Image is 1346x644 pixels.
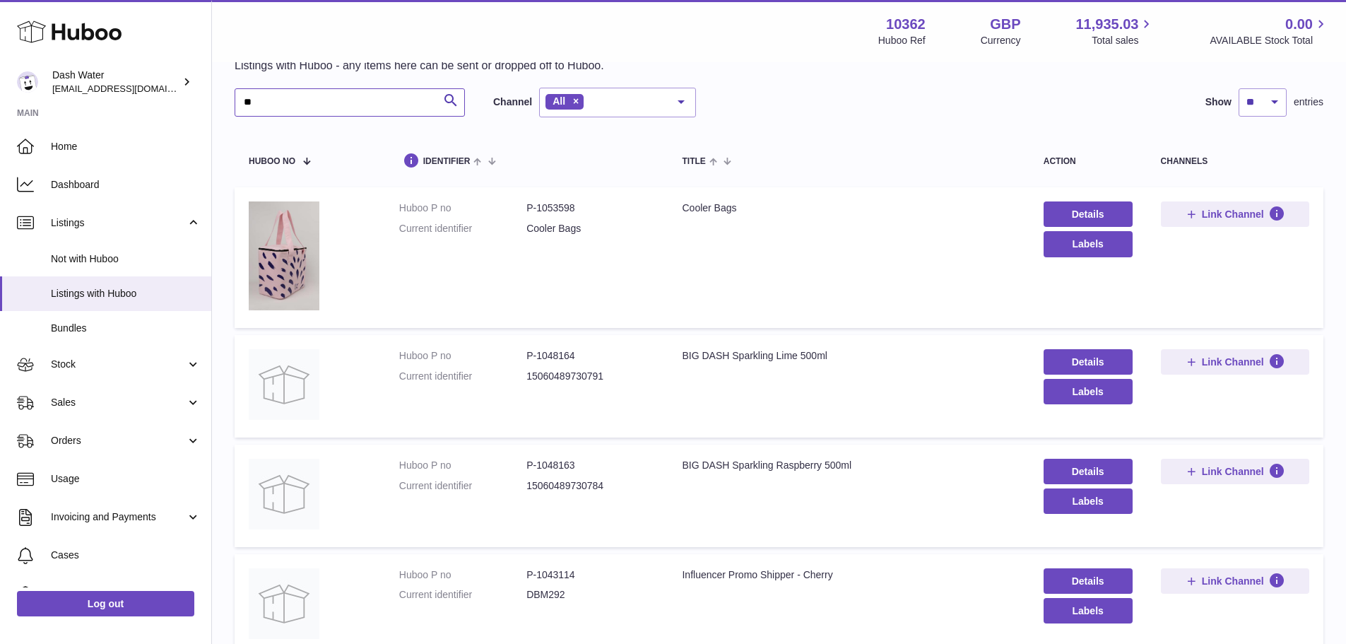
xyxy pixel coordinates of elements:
[399,222,526,235] dt: Current identifier
[526,568,654,582] dd: P-1043114
[682,459,1015,472] div: BIG DASH Sparkling Raspberry 500ml
[51,549,201,562] span: Cases
[17,71,38,93] img: internalAdmin-10362@internal.huboo.com
[1205,95,1232,109] label: Show
[526,459,654,472] dd: P-1048163
[553,95,565,107] span: All
[1075,15,1155,47] a: 11,935.03 Total sales
[1044,488,1133,514] button: Labels
[1210,34,1329,47] span: AVAILABLE Stock Total
[399,459,526,472] dt: Huboo P no
[51,140,201,153] span: Home
[1092,34,1155,47] span: Total sales
[423,157,471,166] span: identifier
[878,34,926,47] div: Huboo Ref
[51,396,186,409] span: Sales
[1044,379,1133,404] button: Labels
[1044,598,1133,623] button: Labels
[1161,201,1309,227] button: Link Channel
[1285,15,1313,34] span: 0.00
[51,587,201,600] span: Channels
[51,178,201,192] span: Dashboard
[51,216,186,230] span: Listings
[51,287,201,300] span: Listings with Huboo
[981,34,1021,47] div: Currency
[1294,95,1323,109] span: entries
[1202,356,1264,368] span: Link Channel
[249,157,295,166] span: Huboo no
[1210,15,1329,47] a: 0.00 AVAILABLE Stock Total
[1044,231,1133,257] button: Labels
[1044,201,1133,227] a: Details
[1161,459,1309,484] button: Link Channel
[52,69,179,95] div: Dash Water
[1161,349,1309,375] button: Link Channel
[682,157,705,166] span: title
[51,252,201,266] span: Not with Huboo
[1044,568,1133,594] a: Details
[526,370,654,383] dd: 15060489730791
[526,588,654,602] dd: DBM292
[51,510,186,524] span: Invoicing and Payments
[1044,157,1133,166] div: action
[682,349,1015,363] div: BIG DASH Sparkling Lime 500ml
[990,15,1020,34] strong: GBP
[1202,575,1264,587] span: Link Channel
[399,588,526,602] dt: Current identifier
[682,201,1015,215] div: Cooler Bags
[1202,465,1264,478] span: Link Channel
[526,479,654,493] dd: 15060489730784
[526,201,654,215] dd: P-1053598
[249,459,319,529] img: BIG DASH Sparkling Raspberry 500ml
[1044,459,1133,484] a: Details
[51,472,201,486] span: Usage
[51,434,186,447] span: Orders
[1161,568,1309,594] button: Link Channel
[235,58,604,74] p: Listings with Huboo - any items here can be sent or dropped off to Huboo.
[249,201,319,310] img: Cooler Bags
[51,358,186,371] span: Stock
[249,349,319,420] img: BIG DASH Sparkling Lime 500ml
[51,322,201,335] span: Bundles
[17,591,194,616] a: Log out
[682,568,1015,582] div: Influencer Promo Shipper - Cherry
[1202,208,1264,221] span: Link Channel
[399,568,526,582] dt: Huboo P no
[399,349,526,363] dt: Huboo P no
[249,568,319,639] img: Influencer Promo Shipper - Cherry
[526,349,654,363] dd: P-1048164
[1161,157,1309,166] div: channels
[399,479,526,493] dt: Current identifier
[399,201,526,215] dt: Huboo P no
[1044,349,1133,375] a: Details
[886,15,926,34] strong: 10362
[52,83,208,94] span: [EMAIL_ADDRESS][DOMAIN_NAME]
[526,222,654,235] dd: Cooler Bags
[399,370,526,383] dt: Current identifier
[1075,15,1138,34] span: 11,935.03
[493,95,532,109] label: Channel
